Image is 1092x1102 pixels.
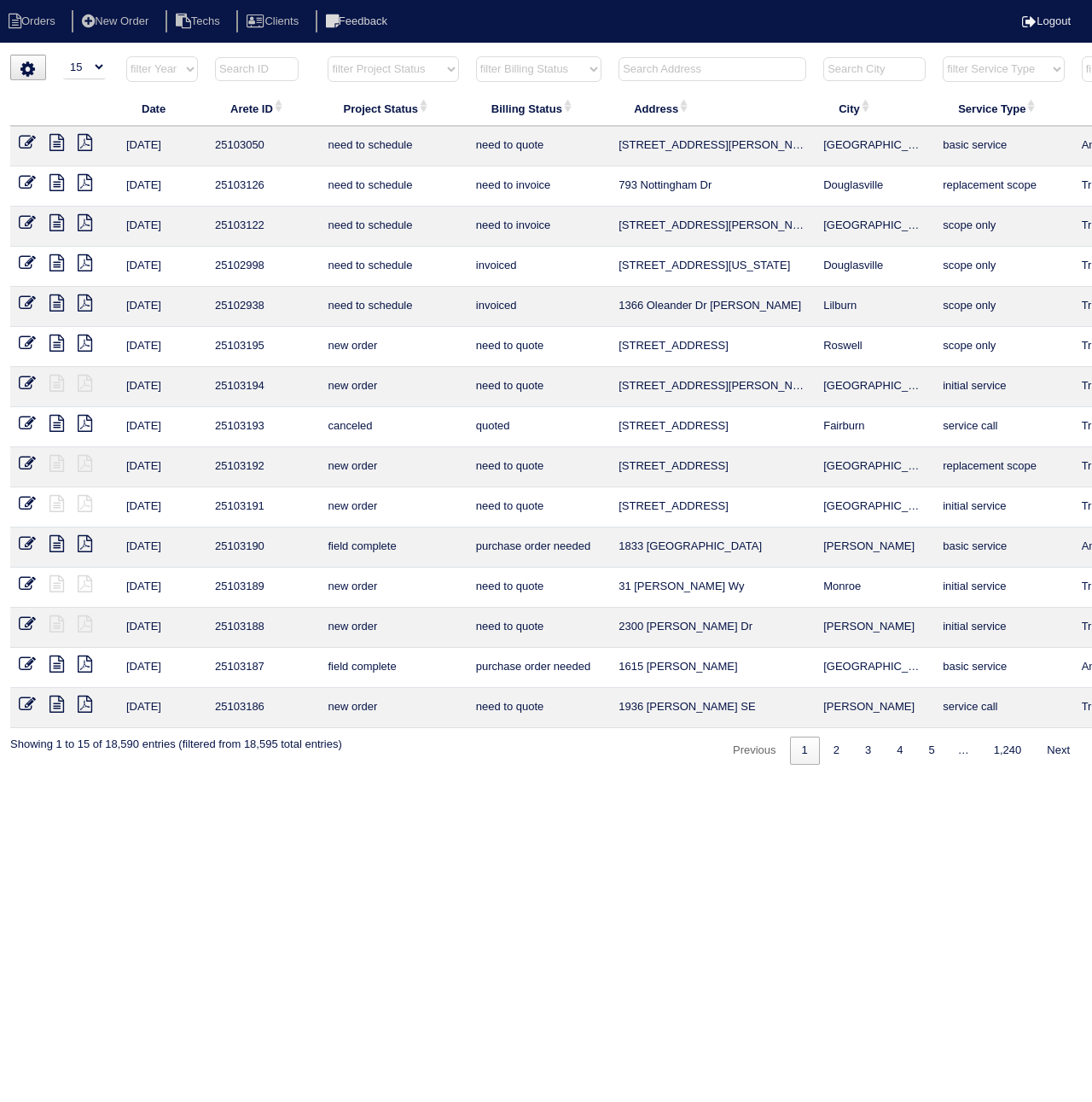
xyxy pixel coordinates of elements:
a: Logout [1022,15,1071,27]
li: Techs [166,10,234,33]
td: scope only [934,287,1072,327]
td: 25103189 [206,568,319,608]
td: service call [934,407,1072,447]
a: Techs [166,15,234,27]
th: Service Type: activate to sort column ascending [934,90,1072,126]
td: [DATE] [118,487,206,528]
td: scope only [934,327,1072,367]
td: [DATE] [118,648,206,688]
td: need to invoice [468,166,610,207]
td: [DATE] [118,327,206,367]
a: 5 [916,737,946,765]
td: need to invoice [468,207,610,247]
td: basic service [934,528,1072,568]
li: Clients [236,10,312,33]
td: [DATE] [118,688,206,728]
td: need to quote [468,126,610,166]
td: [DATE] [118,247,206,287]
td: initial service [934,568,1072,608]
td: need to schedule [319,126,467,166]
div: Showing 1 to 15 of 18,590 entries (filtered from 18,595 total entries) [10,728,342,752]
td: Monroe [815,568,934,608]
td: new order [319,487,467,528]
td: invoiced [468,287,610,327]
td: 25103122 [206,207,319,247]
td: field complete [319,528,467,568]
a: 1,240 [982,737,1034,765]
td: [STREET_ADDRESS][US_STATE] [610,247,815,287]
td: replacement scope [934,447,1072,487]
td: new order [319,447,467,487]
td: [GEOGRAPHIC_DATA] [815,648,934,688]
td: service call [934,688,1072,728]
a: 2 [822,737,851,765]
a: Previous [721,737,788,765]
a: 1 [790,737,820,765]
td: 25103191 [206,487,319,528]
td: Douglasville [815,166,934,207]
td: [DATE] [118,447,206,487]
td: new order [319,608,467,648]
td: basic service [934,126,1072,166]
td: 25103126 [206,166,319,207]
td: purchase order needed [468,528,610,568]
td: 1615 [PERSON_NAME] [610,648,815,688]
td: [STREET_ADDRESS][PERSON_NAME] [610,367,815,407]
td: need to quote [468,487,610,528]
td: [DATE] [118,528,206,568]
td: initial service [934,487,1072,528]
td: need to quote [468,688,610,728]
td: invoiced [468,247,610,287]
td: 1936 [PERSON_NAME] SE [610,688,815,728]
a: Next [1035,737,1082,765]
td: 25103190 [206,528,319,568]
td: 25103192 [206,447,319,487]
a: 4 [885,737,915,765]
td: [DATE] [118,287,206,327]
a: 3 [853,737,883,765]
td: [GEOGRAPHIC_DATA] [815,367,934,407]
td: replacement scope [934,166,1072,207]
td: [DATE] [118,207,206,247]
th: Project Status: activate to sort column ascending [319,90,467,126]
li: New Order [72,10,162,33]
li: Feedback [316,10,401,33]
td: 25103187 [206,648,319,688]
td: 1366 Oleander Dr [PERSON_NAME] [610,287,815,327]
td: [GEOGRAPHIC_DATA] [815,207,934,247]
td: [PERSON_NAME] [815,528,934,568]
td: 25102998 [206,247,319,287]
td: [DATE] [118,568,206,608]
td: basic service [934,648,1072,688]
td: 25103186 [206,688,319,728]
td: need to quote [468,568,610,608]
a: Clients [236,15,312,27]
td: need to quote [468,608,610,648]
td: [STREET_ADDRESS] [610,407,815,447]
td: [STREET_ADDRESS] [610,447,815,487]
th: Billing Status: activate to sort column ascending [468,90,610,126]
td: [GEOGRAPHIC_DATA] [815,447,934,487]
td: [PERSON_NAME] [815,608,934,648]
span: … [947,743,980,756]
td: scope only [934,207,1072,247]
td: 1833 [GEOGRAPHIC_DATA] [610,528,815,568]
td: need to schedule [319,207,467,247]
td: Roswell [815,327,934,367]
td: canceled [319,407,467,447]
td: initial service [934,608,1072,648]
td: purchase order needed [468,648,610,688]
input: Search ID [215,57,299,81]
td: 793 Nottingham Dr [610,166,815,207]
td: 25103194 [206,367,319,407]
td: 25103188 [206,608,319,648]
td: need to quote [468,447,610,487]
td: 25103050 [206,126,319,166]
td: need to quote [468,367,610,407]
td: Lilburn [815,287,934,327]
td: new order [319,367,467,407]
th: Address: activate to sort column ascending [610,90,815,126]
td: [DATE] [118,407,206,447]
th: Arete ID: activate to sort column ascending [206,90,319,126]
td: [DATE] [118,126,206,166]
